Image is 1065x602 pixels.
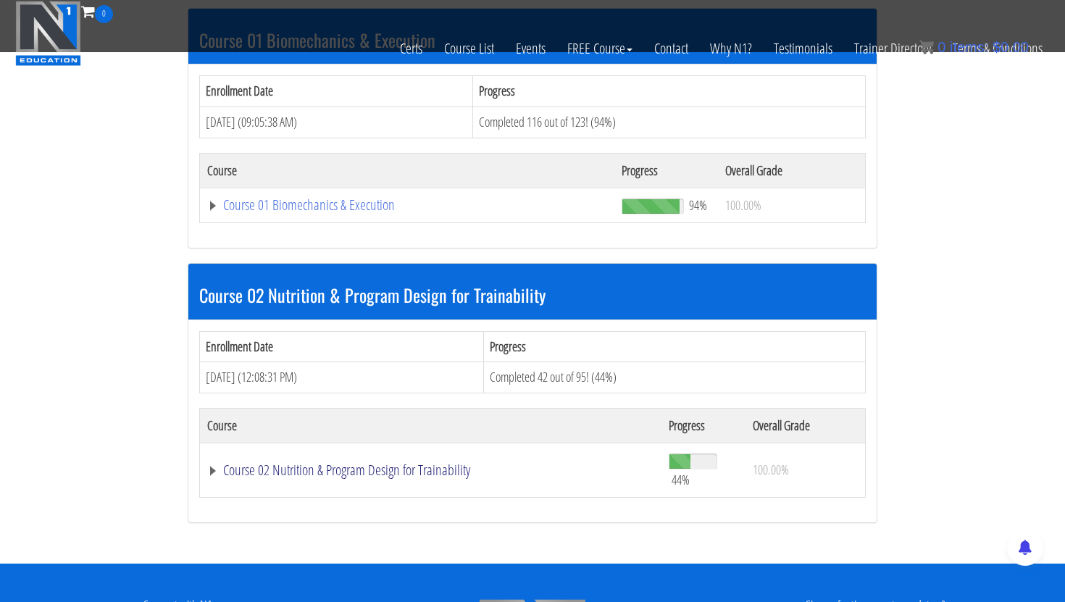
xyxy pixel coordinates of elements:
[661,408,745,443] th: Progress
[556,23,643,74] a: FREE Course
[942,23,1053,74] a: Terms & Conditions
[15,1,81,66] img: n1-education
[919,40,934,54] img: icon11.png
[505,23,556,74] a: Events
[200,331,484,362] th: Enrollment Date
[993,39,1001,55] span: $
[81,1,113,21] a: 0
[207,463,654,477] a: Course 02 Nutrition & Program Design for Trainability
[843,23,942,74] a: Trainer Directory
[937,39,945,55] span: 0
[950,39,988,55] span: items:
[614,153,718,188] th: Progress
[919,39,1029,55] a: 0 items: $0.00
[199,285,866,304] h3: Course 02 Nutrition & Program Design for Trainability
[200,106,473,138] td: [DATE] (09:05:38 AM)
[95,5,113,23] span: 0
[200,408,661,443] th: Course
[643,23,699,74] a: Contact
[433,23,505,74] a: Course List
[472,106,865,138] td: Completed 116 out of 123! (94%)
[718,153,866,188] th: Overall Grade
[200,362,484,393] td: [DATE] (12:08:31 PM)
[745,408,865,443] th: Overall Grade
[200,153,614,188] th: Course
[389,23,433,74] a: Certs
[200,76,473,107] th: Enrollment Date
[689,197,707,213] span: 94%
[718,188,866,222] td: 100.00%
[993,39,1029,55] bdi: 0.00
[699,23,763,74] a: Why N1?
[763,23,843,74] a: Testimonials
[207,198,607,212] a: Course 01 Biomechanics & Execution
[745,443,865,497] td: 100.00%
[484,331,866,362] th: Progress
[484,362,866,393] td: Completed 42 out of 95! (44%)
[672,472,690,488] span: 44%
[472,76,865,107] th: Progress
